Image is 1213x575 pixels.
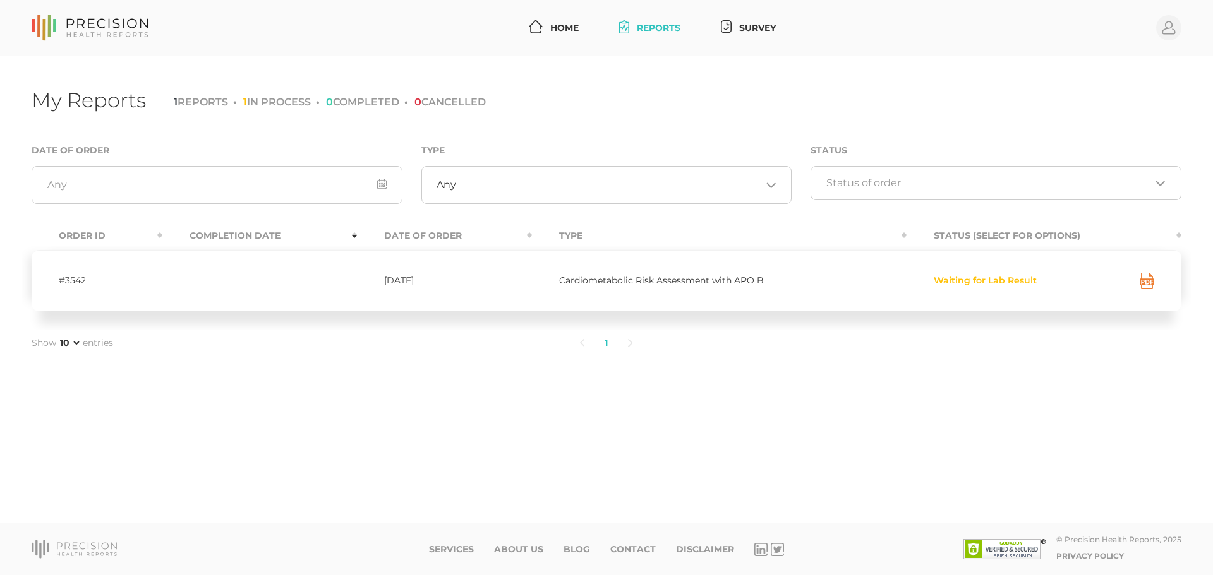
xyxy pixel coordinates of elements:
[243,96,247,108] span: 1
[421,166,792,204] div: Search for option
[826,177,1151,189] input: Search for option
[811,145,847,156] label: Status
[32,250,162,311] td: #3542
[429,544,474,555] a: Services
[524,16,584,40] a: Home
[326,96,333,108] span: 0
[676,544,734,555] a: Disclaimer
[564,544,590,555] a: Blog
[57,336,81,349] select: Showentries
[1056,551,1124,560] a: Privacy Policy
[32,222,162,250] th: Order ID : activate to sort column ascending
[559,275,764,286] span: Cardiometabolic Risk Assessment with APO B
[404,96,486,108] li: CANCELLED
[32,166,402,204] input: Any
[437,179,456,191] span: Any
[414,96,421,108] span: 0
[716,16,781,40] a: Survey
[357,222,533,250] th: Date Of Order : activate to sort column ascending
[934,276,1037,286] span: Waiting for Lab Result
[811,166,1181,200] div: Search for option
[963,539,1046,559] img: SSL site seal - click to verify
[494,544,543,555] a: About Us
[174,96,178,108] span: 1
[421,145,445,156] label: Type
[162,222,357,250] th: Completion Date : activate to sort column ascending
[1056,535,1181,544] div: © Precision Health Reports, 2025
[316,96,399,108] li: COMPLETED
[32,88,146,112] h1: My Reports
[614,16,685,40] a: Reports
[456,179,761,191] input: Search for option
[532,222,907,250] th: Type : activate to sort column ascending
[32,336,113,350] label: Show entries
[610,544,656,555] a: Contact
[174,96,228,108] li: REPORTS
[32,145,109,156] label: Date of Order
[907,222,1181,250] th: Status (Select for Options) : activate to sort column ascending
[357,250,533,311] td: [DATE]
[233,96,311,108] li: IN PROCESS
